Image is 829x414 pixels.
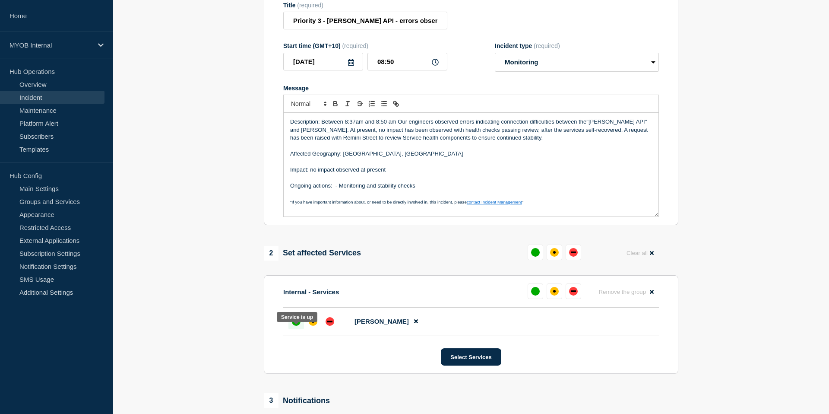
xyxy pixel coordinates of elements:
button: Toggle bold text [329,99,342,109]
select: Incident type [495,53,659,72]
button: Toggle link [390,99,402,109]
button: down [566,245,581,260]
p: Affected Geography: [GEOGRAPHIC_DATA], [GEOGRAPHIC_DATA] [290,150,652,158]
span: (required) [534,42,560,49]
p: Description: Between 8:37am and 8:50 am Our engineers observed errors indicating connection diffi... [290,118,652,142]
div: up [531,248,540,257]
button: up [528,245,543,260]
div: down [569,287,578,296]
div: Notifications [264,393,330,408]
button: down [566,283,581,299]
span: "If you have important information about, or need to be directly involved in, this incident, please [290,200,467,204]
div: affected [550,287,559,296]
button: up [528,283,543,299]
p: Impact: no impact observed at present [290,166,652,174]
span: (required) [297,2,323,9]
div: Set affected Services [264,246,361,261]
button: Toggle bulleted list [378,99,390,109]
span: Font size [287,99,329,109]
div: Incident type [495,42,659,49]
div: affected [550,248,559,257]
div: down [326,317,334,326]
button: Toggle italic text [342,99,354,109]
button: Toggle strikethrough text [354,99,366,109]
div: Start time (GMT+10) [283,42,447,49]
div: down [569,248,578,257]
input: YYYY-MM-DD [283,53,363,70]
button: Clear all [621,245,659,261]
button: Select Services [441,348,501,366]
div: Service is up [281,314,313,320]
a: contact Incident Management [467,200,522,204]
span: " [522,200,523,204]
button: Remove the group [593,283,659,300]
span: 3 [264,393,278,408]
button: affected [547,283,562,299]
p: MYOB Internal [9,41,92,49]
span: 2 [264,246,278,261]
span: [PERSON_NAME] [354,318,409,325]
input: Title [283,12,447,29]
button: Toggle ordered list [366,99,378,109]
span: Remove the group [598,289,646,295]
span: (required) [342,42,368,49]
input: HH:MM [367,53,447,70]
div: Message [284,113,658,217]
div: Message [283,85,659,92]
p: Internal - Services [283,288,339,296]
div: up [531,287,540,296]
button: affected [547,245,562,260]
div: Title [283,2,447,9]
p: Ongoing actions: - Monitoring and stability checks [290,182,652,190]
